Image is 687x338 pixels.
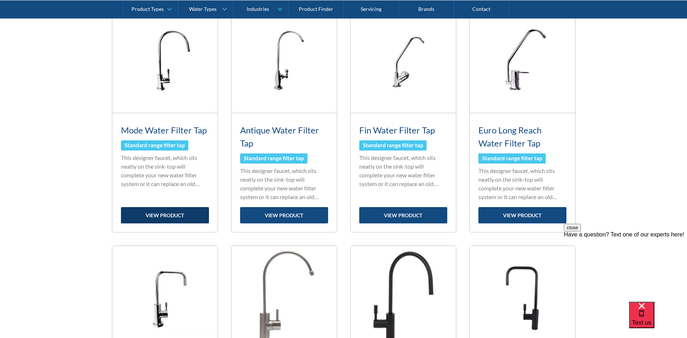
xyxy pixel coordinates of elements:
[240,207,328,223] a: view product
[359,124,447,137] h3: Fin Water Filter Tap
[189,6,217,12] div: Water Types
[121,124,209,137] h3: Mode Water Filter Tap
[629,302,687,338] iframe: podium webchat widget bubble
[121,153,209,188] p: This designer faucet, which sits neatly on the sink-top will complete your new water filter syste...
[478,207,566,223] a: view product
[125,141,185,149] div: Standard range filter tap
[359,153,447,188] p: This designer faucet, which sits neatly on the sink-top will complete your new water filter syste...
[240,124,328,150] h3: Antique Water Filter Tap
[363,141,423,149] div: Standard range filter tap
[359,207,447,223] a: view product
[131,6,164,12] div: Product Types
[351,7,456,113] img: Fin Water Filter Tap
[478,166,566,201] p: This designer faucet, which sits neatly on the sink-top will complete your new water filter syste...
[121,207,209,223] a: view product
[112,7,218,113] img: Mode Water Filter Tap
[478,124,566,150] h3: Euro Long Reach Water Filter Tap
[240,166,328,201] p: This designer faucet, which sits neatly on the sink-top will complete your new water filter syste...
[247,6,269,12] div: Industries
[564,224,687,311] iframe: podium webchat widget prompt
[482,154,542,162] div: Standard range filter tap
[231,7,337,113] img: Antique Water Filter Tap
[470,7,575,113] img: Euro Long Reach Water Filter Tap
[244,154,304,162] div: Standard range filter tap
